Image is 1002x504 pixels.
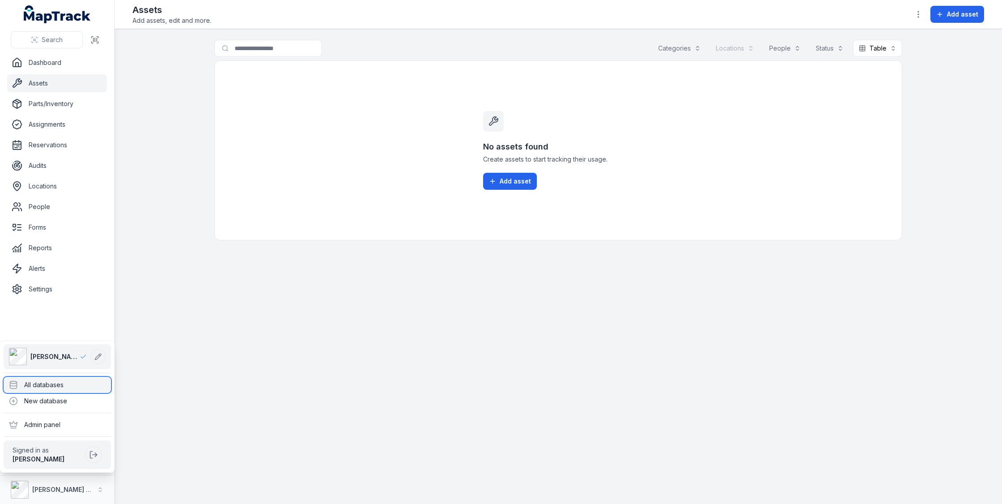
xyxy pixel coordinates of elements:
div: New database [4,393,111,409]
strong: [PERSON_NAME] [13,455,64,463]
span: [PERSON_NAME] Asset Maintenance [30,352,80,361]
span: Signed in as [13,446,81,455]
strong: [PERSON_NAME] Asset Maintenance [32,486,147,493]
div: Admin panel [4,417,111,433]
div: All databases [4,377,111,393]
